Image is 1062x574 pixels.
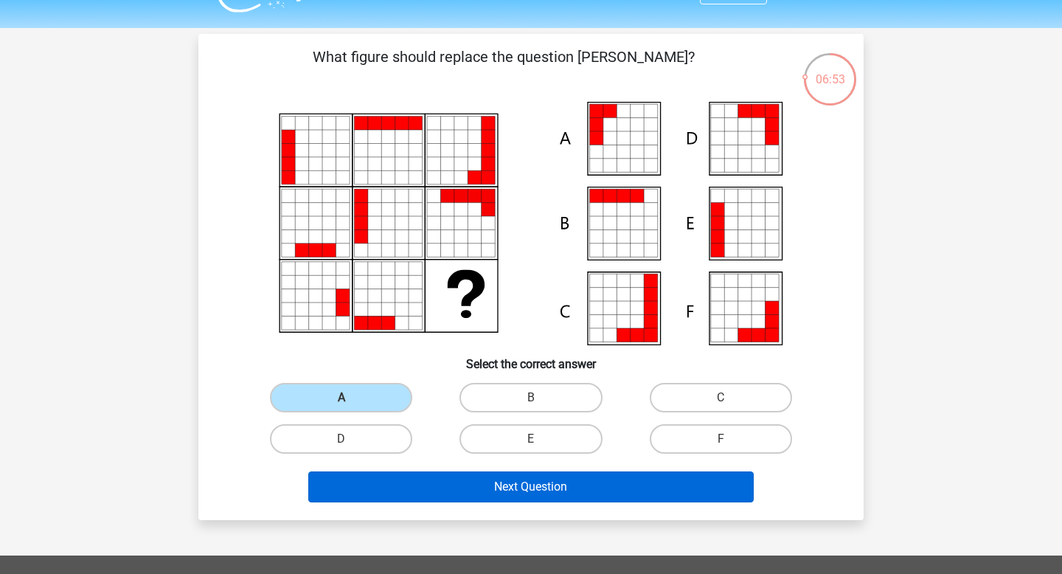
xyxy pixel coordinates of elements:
[222,46,785,90] p: What figure should replace the question [PERSON_NAME]?
[270,424,412,454] label: D
[270,383,412,412] label: A
[222,345,840,371] h6: Select the correct answer
[459,383,602,412] label: B
[308,471,754,502] button: Next Question
[650,424,792,454] label: F
[650,383,792,412] label: C
[802,52,858,89] div: 06:53
[459,424,602,454] label: E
